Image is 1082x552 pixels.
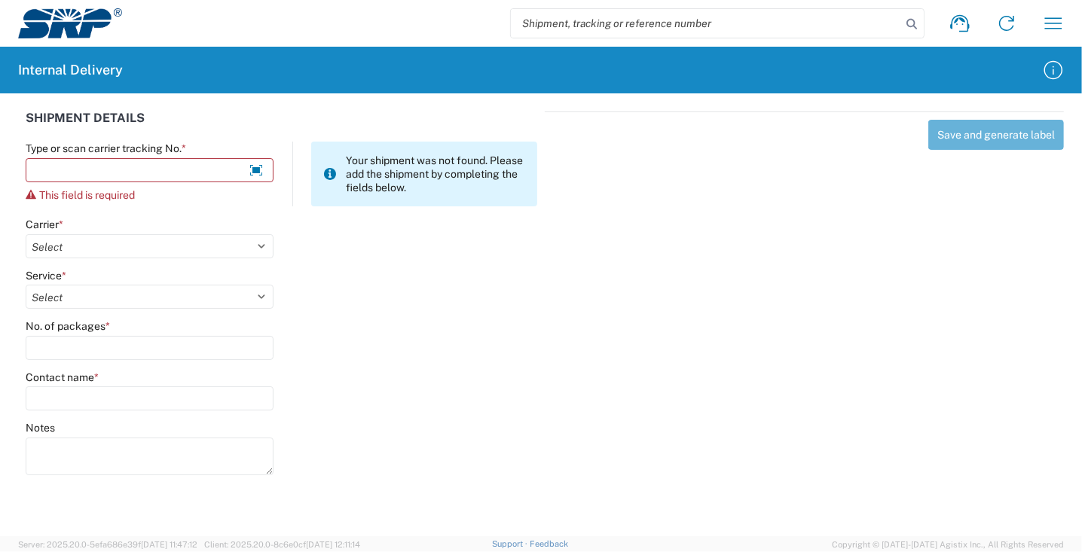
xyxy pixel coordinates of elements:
[306,540,360,549] span: [DATE] 12:11:14
[26,269,66,282] label: Service
[39,189,135,201] span: This field is required
[26,218,63,231] label: Carrier
[26,371,99,384] label: Contact name
[492,539,530,548] a: Support
[26,421,55,435] label: Notes
[18,61,123,79] h2: Internal Delivery
[204,540,360,549] span: Client: 2025.20.0-8c6e0cf
[346,154,525,194] span: Your shipment was not found. Please add the shipment by completing the fields below.
[26,142,186,155] label: Type or scan carrier tracking No.
[511,9,901,38] input: Shipment, tracking or reference number
[530,539,568,548] a: Feedback
[26,111,537,142] div: SHIPMENT DETAILS
[18,540,197,549] span: Server: 2025.20.0-5efa686e39f
[26,319,110,333] label: No. of packages
[18,8,122,38] img: srp
[832,538,1064,551] span: Copyright © [DATE]-[DATE] Agistix Inc., All Rights Reserved
[141,540,197,549] span: [DATE] 11:47:12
